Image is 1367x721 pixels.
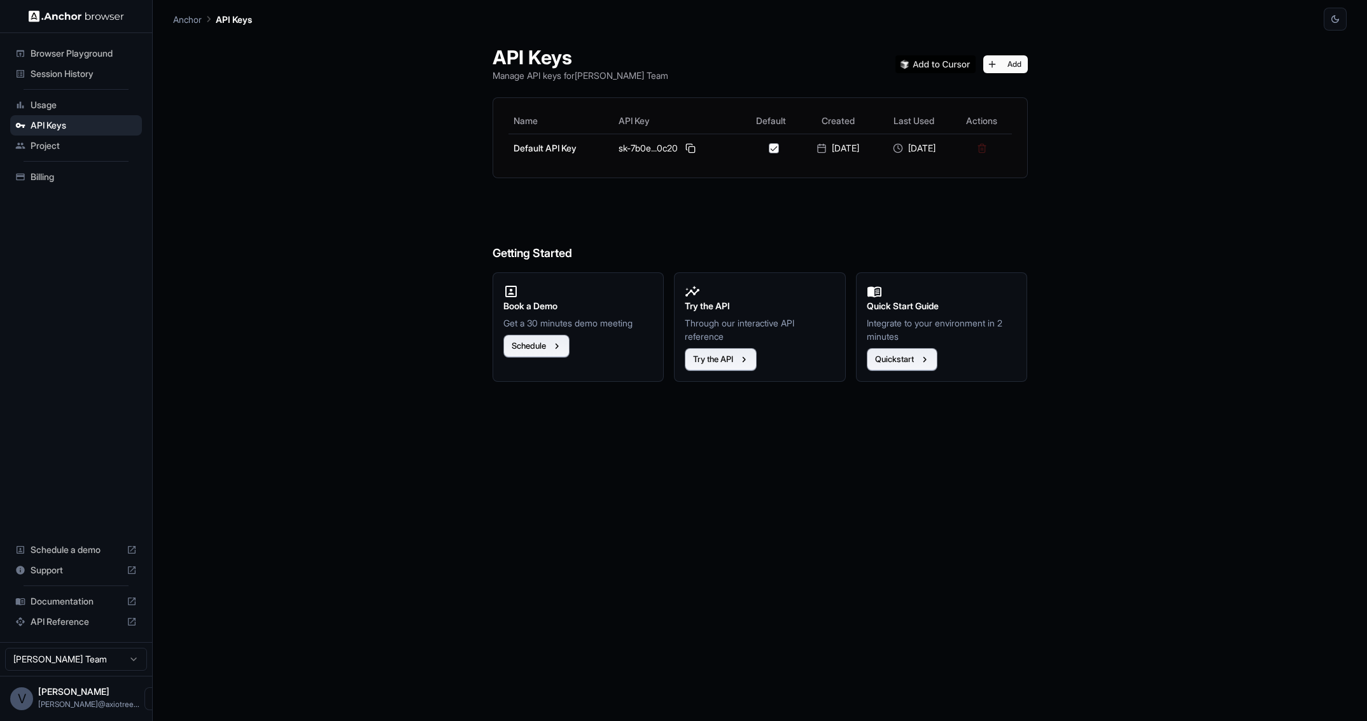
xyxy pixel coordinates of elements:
[31,47,137,60] span: Browser Playground
[216,13,252,26] p: API Keys
[983,55,1028,73] button: Add
[508,134,613,162] td: Default API Key
[10,591,142,612] div: Documentation
[173,13,202,26] p: Anchor
[31,615,122,628] span: API Reference
[613,108,743,134] th: API Key
[10,540,142,560] div: Schedule a demo
[38,699,139,709] span: vipin@axiotree.com
[10,136,142,156] div: Project
[508,108,613,134] th: Name
[867,316,1017,343] p: Integrate to your environment in 2 minutes
[685,299,835,313] h2: Try the API
[10,687,33,710] div: V
[683,141,698,156] button: Copy API key
[619,141,738,156] div: sk-7b0e...0c20
[743,108,801,134] th: Default
[31,119,137,132] span: API Keys
[503,316,654,330] p: Get a 30 minutes demo meeting
[31,543,122,556] span: Schedule a demo
[867,299,1017,313] h2: Quick Start Guide
[685,316,835,343] p: Through our interactive API reference
[10,612,142,632] div: API Reference
[503,335,570,358] button: Schedule
[10,64,142,84] div: Session History
[800,108,876,134] th: Created
[867,348,937,371] button: Quickstart
[38,686,109,697] span: Vipin Tanna
[31,99,137,111] span: Usage
[493,69,668,82] p: Manage API keys for [PERSON_NAME] Team
[952,108,1012,134] th: Actions
[10,167,142,187] div: Billing
[895,55,976,73] img: Add anchorbrowser MCP server to Cursor
[493,193,1028,263] h6: Getting Started
[685,348,757,371] button: Try the API
[805,142,871,155] div: [DATE]
[31,171,137,183] span: Billing
[10,43,142,64] div: Browser Playground
[31,564,122,577] span: Support
[10,115,142,136] div: API Keys
[10,560,142,580] div: Support
[10,95,142,115] div: Usage
[31,595,122,608] span: Documentation
[881,142,947,155] div: [DATE]
[144,687,167,710] button: Open menu
[173,12,252,26] nav: breadcrumb
[876,108,952,134] th: Last Used
[503,299,654,313] h2: Book a Demo
[493,46,668,69] h1: API Keys
[31,67,137,80] span: Session History
[31,139,137,152] span: Project
[29,10,124,22] img: Anchor Logo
